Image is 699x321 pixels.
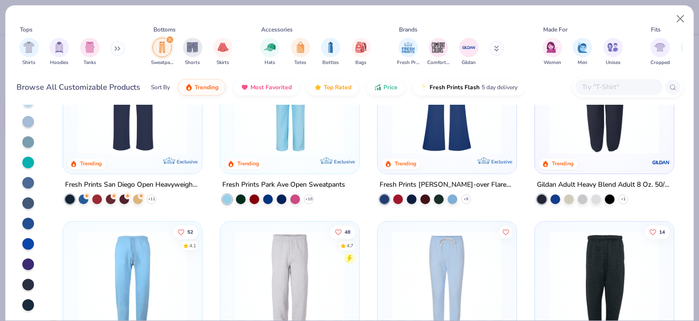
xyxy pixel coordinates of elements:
span: Exclusive [491,159,512,165]
button: Trending [178,79,226,96]
img: Tanks Image [84,42,95,53]
img: cfd1fca9-751e-45ca-b72b-7af6f5b6a63b [230,45,349,154]
span: Bags [355,59,366,66]
button: filter button [603,38,623,66]
img: Unisex Image [607,42,618,53]
button: filter button [291,38,310,66]
span: Gildan [462,59,476,66]
span: Exclusive [177,159,198,165]
button: filter button [459,38,479,66]
span: 52 [188,229,194,234]
div: filter for Bottles [321,38,340,66]
span: Sweatpants [151,59,173,66]
button: filter button [80,38,100,66]
div: filter for Tanks [80,38,100,66]
button: filter button [397,38,419,66]
button: Like [645,225,670,239]
span: Most Favorited [250,83,292,91]
button: Fresh Prints Flash5 day delivery [413,79,525,96]
span: Top Rated [324,83,351,91]
img: Bottles Image [325,42,336,53]
div: filter for Hoodies [50,38,69,66]
button: Like [499,225,513,239]
img: Men Image [577,42,588,53]
span: 5 day delivery [482,82,517,93]
div: filter for Shorts [183,38,202,66]
span: Shorts [185,59,200,66]
img: Cropped Image [654,42,666,53]
div: Gildan Adult Heavy Blend Adult 8 Oz. 50/50 Sweatpants [537,179,672,191]
div: Fits [651,25,661,34]
div: Fresh Prints [PERSON_NAME]-over Flared Pants [380,179,515,191]
div: Sort By [151,83,170,92]
img: flash.gif [420,83,428,91]
span: Trending [195,83,218,91]
button: filter button [19,38,39,66]
img: Gildan logo [651,153,670,172]
div: filter for Women [543,38,562,66]
img: Women Image [547,42,558,53]
span: Unisex [606,59,620,66]
div: Bottoms [153,25,176,34]
button: Top Rated [307,79,359,96]
img: 380563b3-199f-43dc-bbc0-08fb210aff64 [73,45,192,154]
div: filter for Unisex [603,38,623,66]
div: 4.1 [190,242,197,249]
button: filter button [427,38,449,66]
img: f981a934-f33f-4490-a3ad-477cd5e6773b [387,45,507,154]
img: Comfort Colors Image [431,40,446,55]
img: 4d300d3c-a07b-4c51-96b4-60538642842c [349,45,469,154]
img: trending.gif [185,83,193,91]
img: Shirts Image [23,42,34,53]
img: Skirts Image [217,42,229,53]
span: Hats [265,59,275,66]
span: Price [383,83,398,91]
img: Totes Image [295,42,306,53]
div: filter for Cropped [650,38,670,66]
span: + 9 [464,196,468,202]
div: filter for Shirts [19,38,39,66]
div: Fresh Prints Park Ave Open Sweatpants [222,179,345,191]
button: filter button [351,38,371,66]
div: filter for Bags [351,38,371,66]
button: filter button [151,38,173,66]
button: filter button [183,38,202,66]
button: Most Favorited [233,79,299,96]
div: filter for Men [573,38,592,66]
button: filter button [213,38,233,66]
span: Tanks [83,59,96,66]
div: filter for Comfort Colors [427,38,449,66]
span: Men [578,59,587,66]
span: + 10 [305,196,313,202]
div: Browse All Customizable Products [17,81,140,93]
span: + 11 [148,196,155,202]
div: filter for Fresh Prints [397,38,419,66]
img: Gildan Image [462,40,476,55]
button: filter button [650,38,670,66]
img: b0314acb-aa20-4be7-aa89-4208b69133f7 [545,45,664,154]
div: Brands [399,25,417,34]
div: filter for Hats [260,38,280,66]
div: Made For [543,25,567,34]
div: Tops [20,25,33,34]
span: Totes [294,59,306,66]
div: Fresh Prints San Diego Open Heavyweight Sweatpants [65,179,200,191]
span: Shirts [22,59,35,66]
img: Bags Image [355,42,366,53]
div: Accessories [261,25,293,34]
button: Like [330,225,355,239]
button: filter button [321,38,340,66]
img: TopRated.gif [314,83,322,91]
span: Women [544,59,561,66]
span: Cropped [650,59,670,66]
img: Sweatpants Image [157,42,167,53]
button: filter button [50,38,69,66]
button: filter button [573,38,592,66]
img: most_fav.gif [241,83,249,91]
div: filter for Sweatpants [151,38,173,66]
span: Bottles [322,59,339,66]
button: Close [671,10,690,28]
div: 4.7 [347,242,353,249]
span: Fresh Prints [397,59,419,66]
input: Try "T-Shirt" [581,81,656,93]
